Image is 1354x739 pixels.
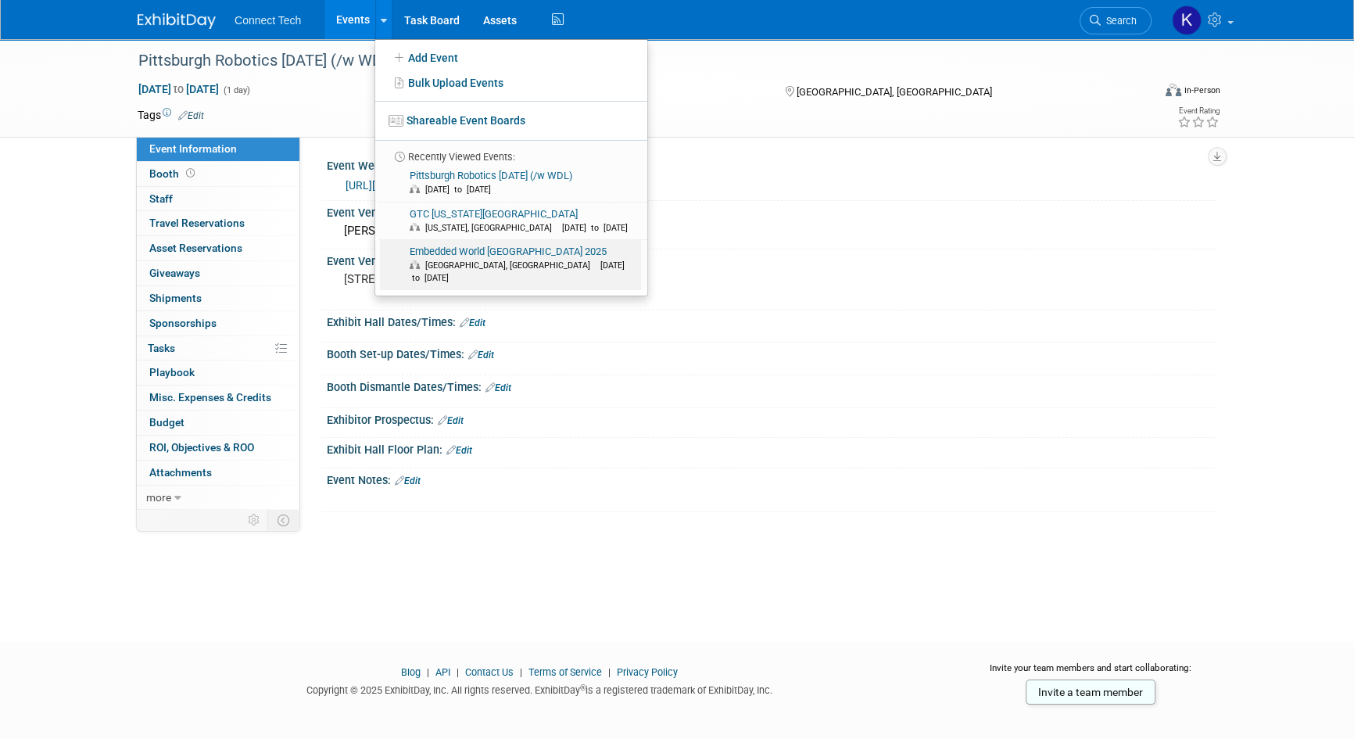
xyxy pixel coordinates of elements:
[338,219,1205,243] div: [PERSON_NAME][GEOGRAPHIC_DATA]
[453,666,463,678] span: |
[965,662,1217,685] div: Invite your team members and start collaborating:
[137,486,299,510] a: more
[389,115,403,127] img: seventboard-3.png
[137,211,299,235] a: Travel Reservations
[327,375,1216,396] div: Booth Dismantle Dates/Times:
[460,317,485,328] a: Edit
[327,201,1216,221] div: Event Venue Name:
[1101,15,1137,27] span: Search
[183,167,198,179] span: Booth not reserved yet
[149,292,202,304] span: Shipments
[148,342,175,354] span: Tasks
[562,223,636,233] span: [DATE] to [DATE]
[149,317,217,329] span: Sponsorships
[138,82,220,96] span: [DATE] [DATE]
[468,350,494,361] a: Edit
[1184,84,1220,96] div: In-Person
[149,366,195,378] span: Playbook
[137,411,299,435] a: Budget
[1177,107,1220,115] div: Event Rating
[146,491,171,504] span: more
[465,666,514,678] a: Contact Us
[580,683,586,692] sup: ®
[375,45,647,70] a: Add Event
[327,438,1216,458] div: Exhibit Hall Floor Plan:
[137,187,299,211] a: Staff
[149,192,173,205] span: Staff
[796,86,991,98] span: [GEOGRAPHIC_DATA], [GEOGRAPHIC_DATA]
[149,267,200,279] span: Giveaways
[137,137,299,161] a: Event Information
[327,343,1216,363] div: Booth Set-up Dates/Times:
[528,666,602,678] a: Terms of Service
[425,185,499,195] span: [DATE] to [DATE]
[137,286,299,310] a: Shipments
[1080,7,1152,34] a: Search
[516,666,526,678] span: |
[137,311,299,335] a: Sponsorships
[327,249,1216,269] div: Event Venue Address:
[149,142,237,155] span: Event Information
[1059,81,1220,105] div: Event Format
[235,14,301,27] span: Connect Tech
[137,461,299,485] a: Attachments
[137,261,299,285] a: Giveaways
[241,510,268,530] td: Personalize Event Tab Strip
[1026,680,1155,705] a: Invite a team member
[327,468,1216,489] div: Event Notes:
[137,336,299,361] a: Tasks
[137,436,299,460] a: ROI, Objectives & ROO
[327,154,1216,174] div: Event Website:
[425,260,598,271] span: [GEOGRAPHIC_DATA], [GEOGRAPHIC_DATA]
[425,223,560,233] span: [US_STATE], [GEOGRAPHIC_DATA]
[327,408,1216,429] div: Exhibitor Prospectus:
[137,162,299,186] a: Booth
[617,666,678,678] a: Privacy Policy
[375,106,647,135] a: Shareable Event Boards
[138,107,204,123] td: Tags
[604,666,614,678] span: |
[149,466,212,479] span: Attachments
[423,666,433,678] span: |
[138,680,941,698] div: Copyright © 2025 ExhibitDay, Inc. All rights reserved. ExhibitDay is a registered trademark of Ex...
[137,361,299,385] a: Playbook
[149,391,271,404] span: Misc. Expenses & Credits
[178,110,204,121] a: Edit
[380,240,641,290] a: Embedded World [GEOGRAPHIC_DATA] 2025 [GEOGRAPHIC_DATA], [GEOGRAPHIC_DATA] [DATE] to [DATE]
[438,415,464,426] a: Edit
[346,179,488,192] a: [URL][DOMAIN_NAME][DATE]
[375,70,647,95] a: Bulk Upload Events
[133,47,1128,75] div: Pittsburgh Robotics [DATE] (/w WDL)
[137,386,299,410] a: Misc. Expenses & Credits
[1172,5,1202,35] img: Kara Price
[485,382,511,393] a: Edit
[149,242,242,254] span: Asset Reservations
[222,85,250,95] span: (1 day)
[380,203,641,240] a: GTC [US_STATE][GEOGRAPHIC_DATA] [US_STATE], [GEOGRAPHIC_DATA] [DATE] to [DATE]
[395,475,421,486] a: Edit
[344,272,680,286] pre: [STREET_ADDRESS]
[149,217,245,229] span: Travel Reservations
[149,441,254,454] span: ROI, Objectives & ROO
[137,236,299,260] a: Asset Reservations
[380,164,641,202] a: Pittsburgh Robotics [DATE] (/w WDL) [DATE] to [DATE]
[149,167,198,180] span: Booth
[138,13,216,29] img: ExhibitDay
[171,83,186,95] span: to
[268,510,300,530] td: Toggle Event Tabs
[149,416,184,429] span: Budget
[446,445,472,456] a: Edit
[1166,84,1181,96] img: Format-Inperson.png
[327,310,1216,331] div: Exhibit Hall Dates/Times:
[375,140,647,164] li: Recently Viewed Events:
[401,666,421,678] a: Blog
[435,666,450,678] a: API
